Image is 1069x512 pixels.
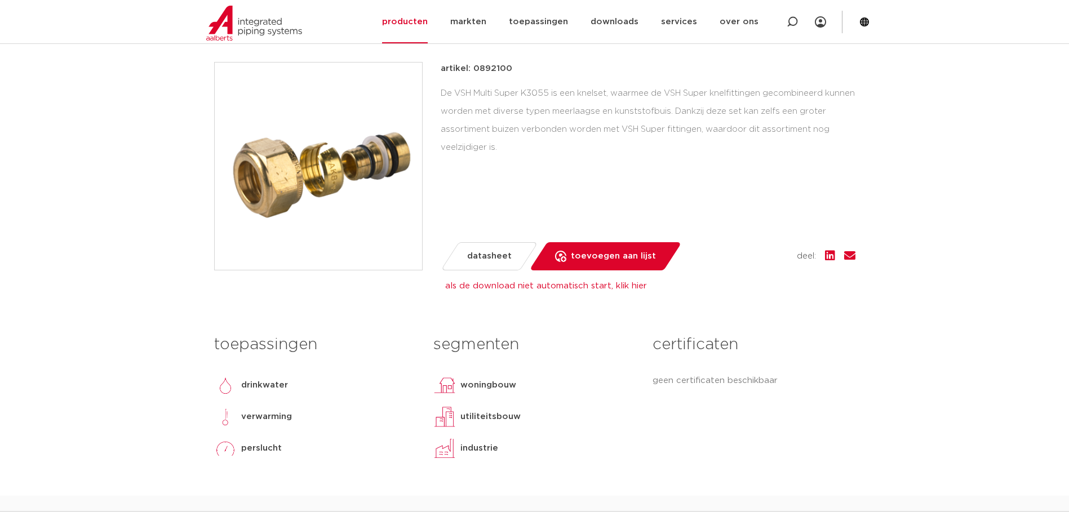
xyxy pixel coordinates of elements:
[433,333,636,356] h3: segmenten
[214,406,237,428] img: verwarming
[460,410,521,424] p: utiliteitsbouw
[433,406,456,428] img: utiliteitsbouw
[241,410,292,424] p: verwarming
[797,250,816,263] span: deel:
[214,374,237,397] img: drinkwater
[241,442,282,455] p: perslucht
[215,63,422,270] img: Product Image for VSH Multi Super knelset FF 15x16
[440,242,538,270] a: datasheet
[214,437,237,460] img: perslucht
[460,379,516,392] p: woningbouw
[441,84,855,156] div: De VSH Multi Super K3055 is een knelset, waarmee de VSH Super knelfittingen gecombineerd kunnen w...
[433,374,456,397] img: woningbouw
[467,247,512,265] span: datasheet
[571,247,656,265] span: toevoegen aan lijst
[241,379,288,392] p: drinkwater
[653,374,855,388] p: geen certificaten beschikbaar
[433,437,456,460] img: industrie
[460,442,498,455] p: industrie
[653,333,855,356] h3: certificaten
[441,62,512,75] p: artikel: 0892100
[214,333,416,356] h3: toepassingen
[445,282,647,290] a: als de download niet automatisch start, klik hier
